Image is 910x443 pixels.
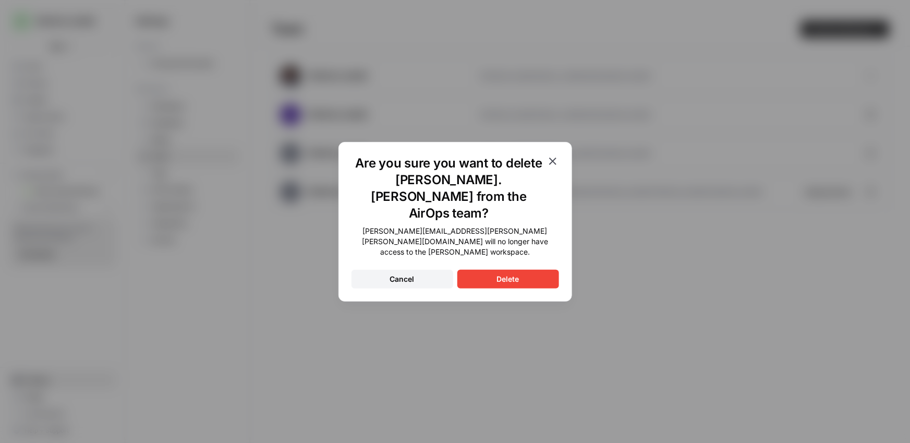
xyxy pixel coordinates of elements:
[390,274,415,284] div: Cancel
[351,270,453,289] button: Cancel
[497,274,519,284] div: Delete
[351,155,547,222] h1: Are you sure you want to delete [PERSON_NAME].[PERSON_NAME] from the AirOps team?
[351,226,559,257] div: [PERSON_NAME][EMAIL_ADDRESS][PERSON_NAME][PERSON_NAME][DOMAIN_NAME] will no longer have access to...
[457,270,559,289] button: Delete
